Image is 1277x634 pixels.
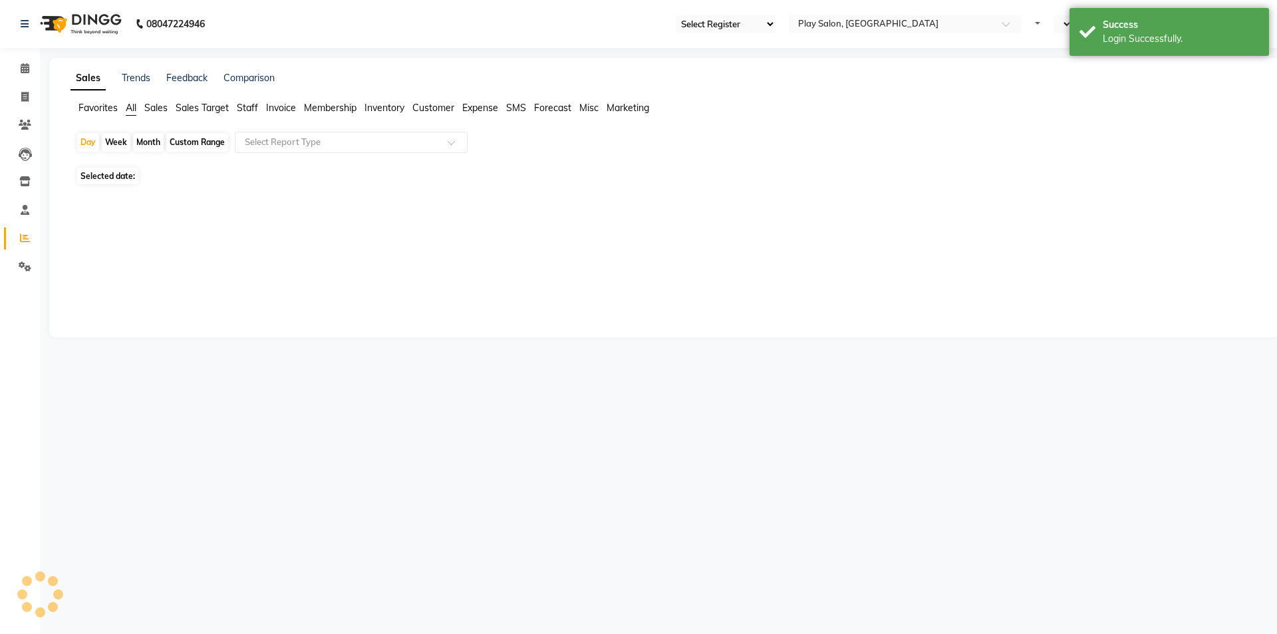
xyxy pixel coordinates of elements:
[462,102,498,114] span: Expense
[77,168,138,184] span: Selected date:
[78,102,118,114] span: Favorites
[579,102,599,114] span: Misc
[534,102,571,114] span: Forecast
[133,133,164,152] div: Month
[304,102,356,114] span: Membership
[166,133,228,152] div: Custom Range
[266,102,296,114] span: Invoice
[1103,18,1259,32] div: Success
[71,67,106,90] a: Sales
[237,102,258,114] span: Staff
[122,72,150,84] a: Trends
[102,133,130,152] div: Week
[1103,32,1259,46] div: Login Successfully.
[176,102,229,114] span: Sales Target
[412,102,454,114] span: Customer
[364,102,404,114] span: Inventory
[146,5,205,43] b: 08047224946
[144,102,168,114] span: Sales
[506,102,526,114] span: SMS
[223,72,275,84] a: Comparison
[126,102,136,114] span: All
[77,133,99,152] div: Day
[34,5,125,43] img: logo
[607,102,649,114] span: Marketing
[166,72,208,84] a: Feedback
